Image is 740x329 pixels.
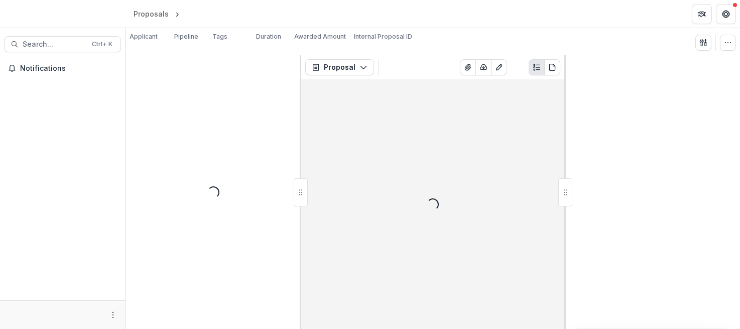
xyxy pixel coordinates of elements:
p: Internal Proposal ID [354,32,412,41]
button: Edit as form [491,59,507,75]
p: Tags [212,32,227,41]
p: Pipeline [174,32,198,41]
div: Ctrl + K [90,39,114,50]
div: Proposals [134,9,169,19]
button: Notifications [4,60,121,76]
button: Proposal [305,59,374,75]
button: Get Help [716,4,736,24]
button: PDF view [544,59,560,75]
p: Applicant [130,32,158,41]
button: Plaintext view [529,59,545,75]
a: Proposals [130,7,173,21]
p: Duration [256,32,281,41]
span: Notifications [20,64,117,73]
button: More [107,309,119,321]
button: Partners [692,4,712,24]
p: Awarded Amount [294,32,346,41]
span: Search... [23,40,86,49]
nav: breadcrumb [130,7,224,21]
button: View Attached Files [460,59,476,75]
button: Search... [4,36,121,52]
